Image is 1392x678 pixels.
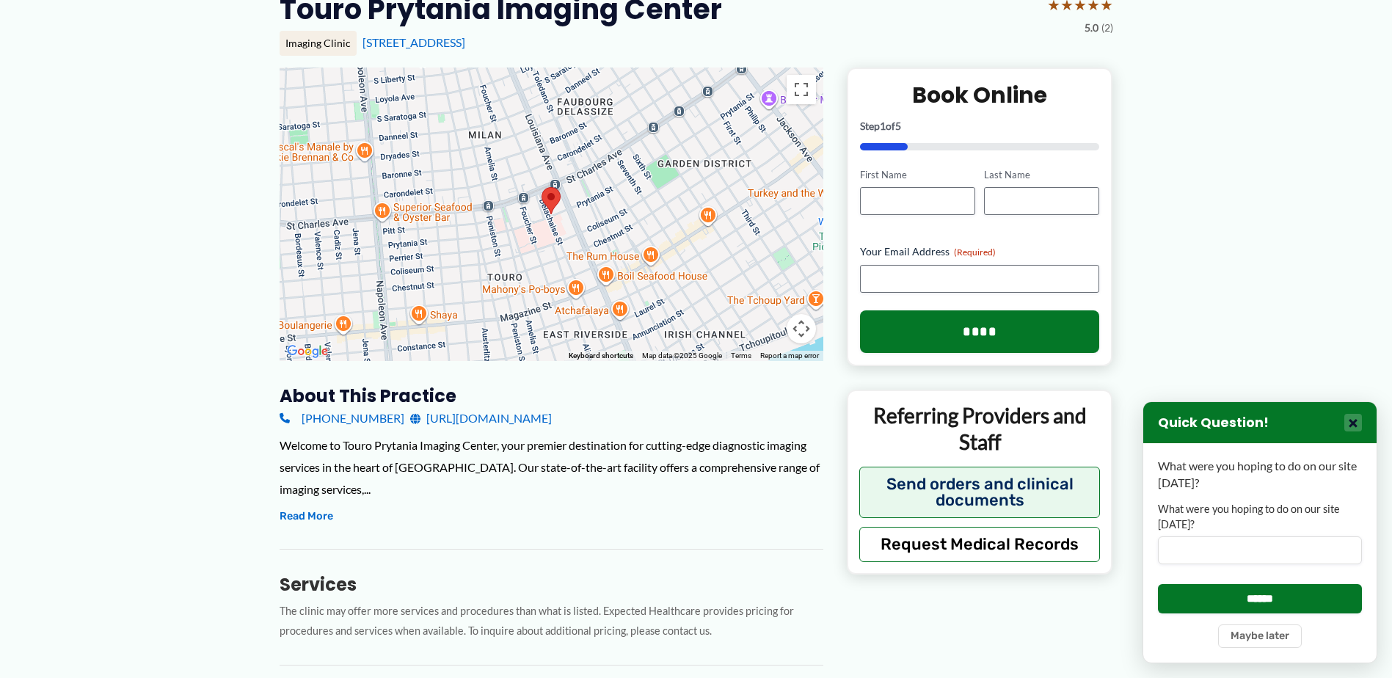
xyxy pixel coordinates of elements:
h2: Book Online [860,81,1100,109]
button: Read More [280,508,333,525]
p: Referring Providers and Staff [859,402,1101,456]
button: Keyboard shortcuts [569,351,633,361]
span: (Required) [954,247,996,258]
span: 1 [880,120,886,132]
p: What were you hoping to do on our site [DATE]? [1158,458,1362,491]
a: [URL][DOMAIN_NAME] [410,407,552,429]
h3: About this practice [280,384,823,407]
h3: Services [280,573,823,596]
label: First Name [860,168,975,182]
a: Open this area in Google Maps (opens a new window) [283,342,332,361]
button: Request Medical Records [859,527,1101,562]
button: Map camera controls [787,314,816,343]
div: Welcome to Touro Prytania Imaging Center, your premier destination for cutting-edge diagnostic im... [280,434,823,500]
a: Report a map error [760,351,819,360]
button: Close [1344,414,1362,431]
h3: Quick Question! [1158,415,1269,431]
label: Last Name [984,168,1099,182]
a: [STREET_ADDRESS] [362,35,465,49]
button: Maybe later [1218,624,1302,648]
p: The clinic may offer more services and procedures than what is listed. Expected Healthcare provid... [280,602,823,641]
span: 5 [895,120,901,132]
span: 5.0 [1085,18,1098,37]
span: Map data ©2025 Google [642,351,722,360]
div: Imaging Clinic [280,31,357,56]
label: What were you hoping to do on our site [DATE]? [1158,502,1362,532]
p: Step of [860,121,1100,131]
span: (2) [1101,18,1113,37]
button: Toggle fullscreen view [787,75,816,104]
label: Your Email Address [860,244,1100,259]
img: Google [283,342,332,361]
button: Send orders and clinical documents [859,467,1101,518]
a: [PHONE_NUMBER] [280,407,404,429]
a: Terms (opens in new tab) [731,351,751,360]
